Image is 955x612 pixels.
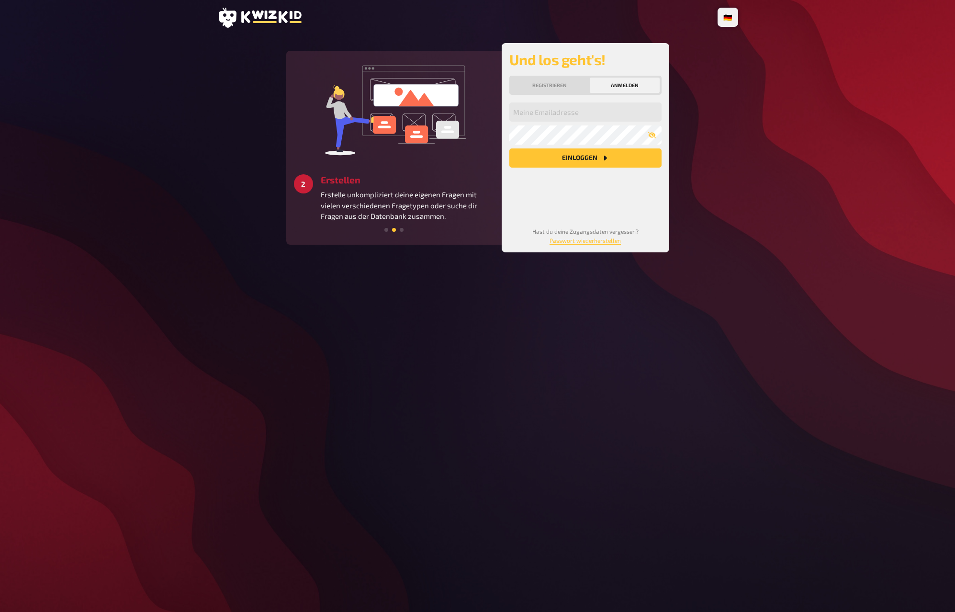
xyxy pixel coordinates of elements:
button: Anmelden [590,78,660,93]
p: Erstelle unkompliziert deine eigenen Fragen mit vielen verschiedenen Fragetypen oder suche dir Fr... [321,189,494,222]
h2: Und los geht's! [509,51,662,68]
input: Meine Emailadresse [509,102,662,122]
button: Registrieren [511,78,588,93]
a: Passwort wiederherstellen [550,237,621,244]
small: Hast du deine Zugangsdaten vergessen? [532,228,639,244]
button: Einloggen [509,148,662,168]
li: 🇩🇪 [719,10,736,25]
img: create [322,58,466,159]
h3: Erstellen [321,174,494,185]
div: 2 [294,174,313,193]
